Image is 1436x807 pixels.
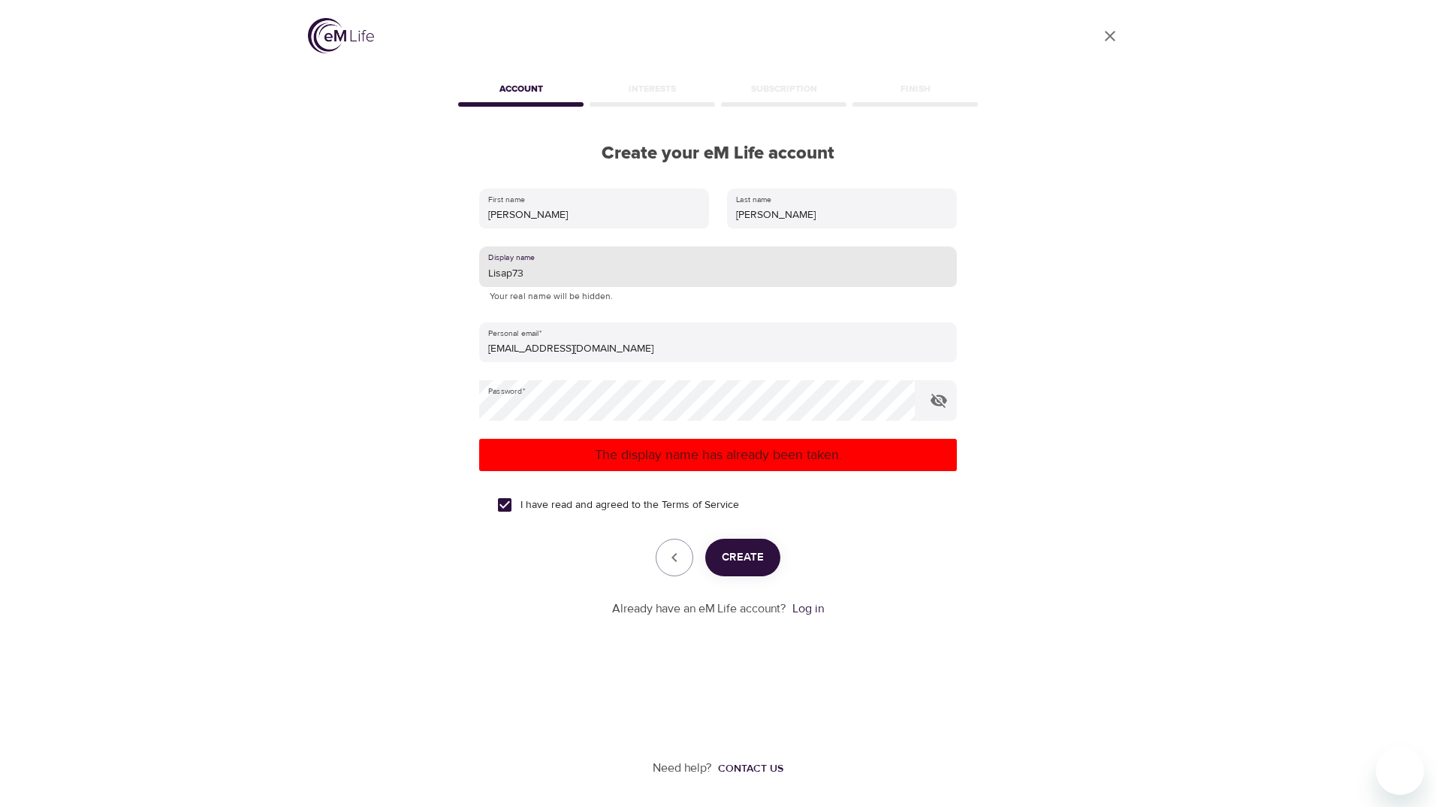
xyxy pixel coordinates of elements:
span: I have read and agreed to the [520,497,739,513]
p: Already have an eM Life account? [612,600,786,618]
p: Your real name will be hidden. [490,289,946,304]
a: Log in [792,601,824,616]
div: Contact us [718,761,783,776]
a: close [1092,18,1128,54]
span: Create [722,548,764,567]
a: Contact us [712,761,783,776]
p: The display name has already been taken. [485,445,951,465]
iframe: Button to launch messaging window [1376,747,1424,795]
img: logo [308,18,374,53]
a: Terms of Service [662,497,739,513]
p: Need help? [653,760,712,777]
h2: Create your eM Life account [455,143,981,165]
button: Create [705,539,780,576]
